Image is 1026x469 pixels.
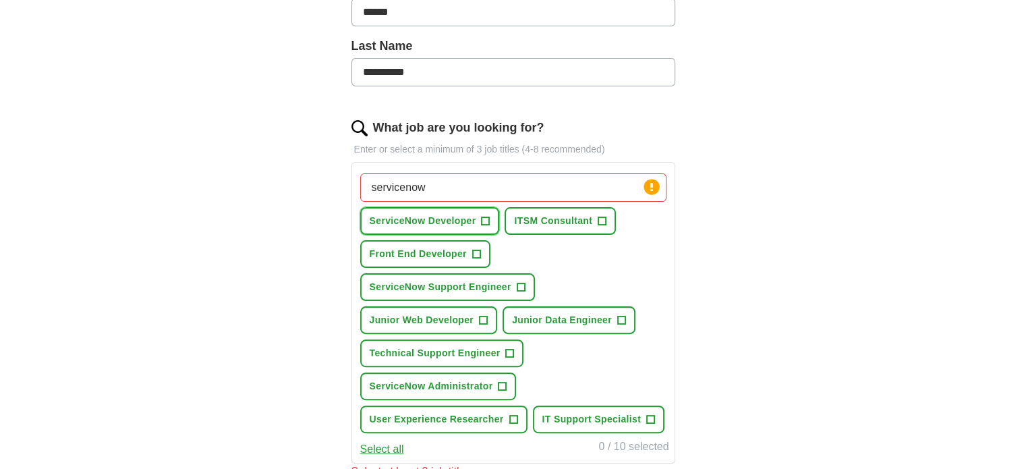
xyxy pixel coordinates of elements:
[360,441,404,458] button: Select all
[360,339,524,367] button: Technical Support Engineer
[542,412,642,426] span: IT Support Specialist
[370,280,511,294] span: ServiceNow Support Engineer
[533,406,665,433] button: IT Support Specialist
[512,313,612,327] span: Junior Data Engineer
[370,379,493,393] span: ServiceNow Administrator
[370,247,467,261] span: Front End Developer
[503,306,635,334] button: Junior Data Engineer
[598,439,668,458] div: 0 / 10 selected
[514,214,592,228] span: ITSM Consultant
[351,120,368,136] img: search.png
[370,214,476,228] span: ServiceNow Developer
[360,406,528,433] button: User Experience Researcher
[360,373,517,400] button: ServiceNow Administrator
[360,273,535,301] button: ServiceNow Support Engineer
[360,306,498,334] button: Junior Web Developer
[360,240,490,268] button: Front End Developer
[373,119,544,137] label: What job are you looking for?
[360,207,500,235] button: ServiceNow Developer
[370,412,504,426] span: User Experience Researcher
[370,346,501,360] span: Technical Support Engineer
[351,142,675,157] p: Enter or select a minimum of 3 job titles (4-8 recommended)
[360,173,666,202] input: Type a job title and press enter
[505,207,616,235] button: ITSM Consultant
[351,37,675,55] label: Last Name
[370,313,474,327] span: Junior Web Developer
